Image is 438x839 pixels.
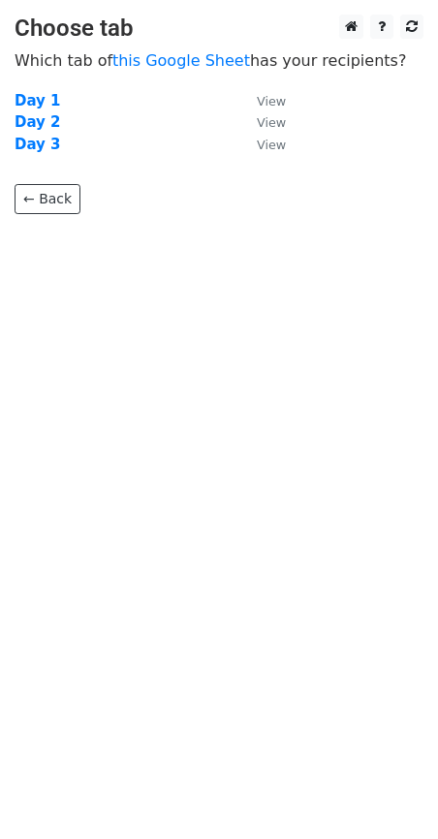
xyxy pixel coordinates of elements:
small: View [257,138,286,152]
a: this Google Sheet [112,51,250,70]
small: View [257,115,286,130]
a: View [237,92,286,109]
a: Day 1 [15,92,61,109]
a: Day 3 [15,136,61,153]
a: ← Back [15,184,80,214]
p: Which tab of has your recipients? [15,50,423,71]
h3: Choose tab [15,15,423,43]
small: View [257,94,286,109]
a: View [237,113,286,131]
a: Day 2 [15,113,61,131]
a: View [237,136,286,153]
